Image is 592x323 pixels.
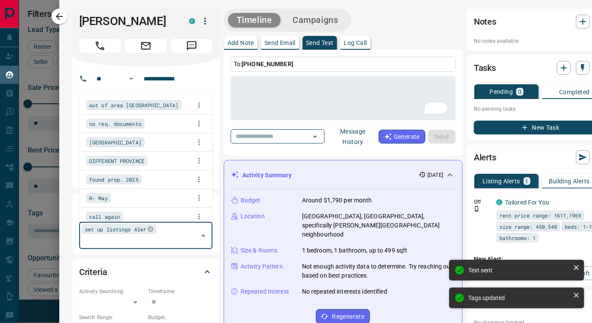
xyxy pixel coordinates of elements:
[231,167,455,183] div: Activity Summary[DATE]
[241,212,265,221] p: Location
[306,40,334,46] p: Send Text
[284,13,347,27] button: Campaigns
[474,150,496,164] h2: Alerts
[89,119,142,128] span: no req. documents
[85,225,146,233] span: set up listings Aler
[79,313,144,321] p: Search Range:
[302,212,455,239] p: [GEOGRAPHIC_DATA], [GEOGRAPHIC_DATA], specifically [PERSON_NAME][GEOGRAPHIC_DATA] neighbourhood
[126,74,136,84] button: Open
[79,262,212,282] div: Criteria
[231,57,456,72] p: To:
[228,13,281,27] button: Timeline
[197,230,209,242] button: Close
[79,39,121,53] span: Call
[228,40,254,46] p: Add Note
[302,262,455,280] p: Not enough activity data to determine. Try reaching out based on best practices.
[237,80,450,117] textarea: To enrich screen reader interactions, please activate Accessibility in Grammarly extension settings
[189,18,195,24] div: condos.ca
[241,246,278,255] p: Size & Rooms
[89,101,178,109] span: out of area [GEOGRAPHIC_DATA]
[379,130,425,144] button: Generate
[483,178,520,184] p: Listing Alerts
[241,287,289,296] p: Repeated Interest
[327,125,379,149] button: Message History
[89,212,120,221] span: call again
[89,138,142,147] span: [GEOGRAPHIC_DATA]
[82,224,156,234] div: set up listings Aler
[559,89,590,95] p: Completed
[309,131,321,143] button: Open
[241,196,261,205] p: Budget
[241,262,283,271] p: Activity Pattern
[264,40,296,46] p: Send Email
[148,313,212,321] p: Budget:
[474,15,496,29] h2: Notes
[302,246,408,255] p: 1 bedroom, 1 bathroom, up to 499 sqft
[302,196,372,205] p: Around $1,790 per month
[549,178,590,184] p: Building Alerts
[302,287,387,296] p: No repeated interests identified
[79,288,144,295] p: Actively Searching:
[428,171,443,179] p: [DATE]
[474,206,480,212] svg: Push Notification Only
[79,14,176,28] h1: [PERSON_NAME]
[89,194,108,202] span: R- May
[468,294,569,301] div: Tags updated
[242,171,292,180] p: Activity Summary
[474,198,491,206] p: Off
[241,61,293,67] span: [PHONE_NUMBER]
[499,222,557,231] span: size range: 450,548
[499,211,581,220] span: rent price range: 1611,1969
[505,199,549,206] a: Tailored For You
[565,222,592,231] span: beds: 1-1
[89,175,138,184] span: found prop. 2025
[171,39,212,53] span: Message
[499,233,536,242] span: bathrooms: 1
[148,288,212,295] p: Timeframe:
[468,267,569,274] div: Text sent
[474,61,496,75] h2: Tasks
[496,199,502,205] div: condos.ca
[125,39,167,53] span: Email
[344,40,367,46] p: Log Call
[490,89,513,95] p: Pending
[89,157,145,165] span: DIFFERENT PROVINCE
[525,178,529,184] p: 1
[518,89,521,95] p: 0
[79,265,107,279] h2: Criteria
